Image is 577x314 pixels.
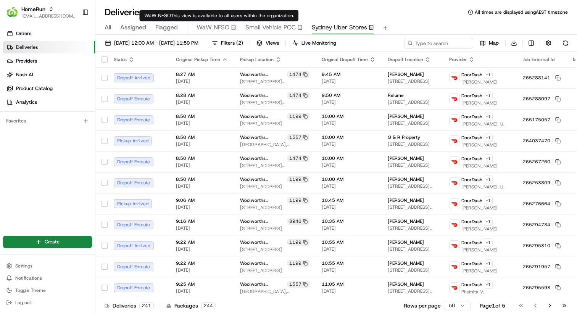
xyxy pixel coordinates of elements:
span: [DATE] [176,120,228,126]
button: 265175057 [523,117,561,123]
span: [DATE] [322,288,376,294]
button: +1 [484,196,493,205]
button: +1 [484,113,493,121]
div: Favorites [3,115,92,127]
span: Job External Id [523,56,554,63]
span: [STREET_ADDRESS] [240,205,309,211]
span: DoorDash [461,177,482,183]
button: Refresh [560,38,571,48]
span: [PERSON_NAME]. U. [461,121,504,127]
div: 1199 [287,260,309,267]
span: [STREET_ADDRESS] [388,120,437,126]
span: [GEOGRAPHIC_DATA], [STREET_ADDRESS] [240,288,309,295]
span: DoorDash [461,93,482,99]
span: Knowledge Base [15,111,58,118]
span: [STREET_ADDRESS] [240,267,309,274]
span: Assigned [120,23,146,32]
span: G & R Property [388,134,420,140]
img: doordash_logo_v2.png [450,220,459,230]
span: [DATE] [176,141,228,147]
img: doordash_logo_v2.png [450,283,459,293]
input: Type to search [405,38,473,48]
span: [STREET_ADDRESS][PERSON_NAME][PERSON_NAME] [388,288,437,294]
span: 265288097 [523,96,550,102]
span: [STREET_ADDRESS] [388,246,437,252]
button: +1 [484,238,493,247]
span: [DATE] [176,78,228,84]
button: +1 [484,92,493,100]
span: 265291957 [523,264,550,270]
span: [PERSON_NAME] [388,197,424,203]
span: Woolworths [PERSON_NAME] [240,92,286,98]
img: doordash_logo_v2.png [450,94,459,104]
span: [STREET_ADDRESS][PERSON_NAME] [240,100,309,106]
span: [DATE] [322,225,376,231]
p: Rows per page [404,302,441,309]
img: Nash [8,8,23,23]
div: 1557 [287,134,309,141]
span: Woolworths [GEOGRAPHIC_DATA] [240,134,286,140]
div: 1557 [287,281,309,288]
button: Toggle Theme [3,285,92,296]
button: 265267260 [523,159,561,165]
span: Dropoff Location [388,56,423,63]
span: [DATE] [322,183,376,189]
span: [PERSON_NAME] [388,281,424,287]
p: Welcome 👋 [8,31,139,43]
span: [STREET_ADDRESS][PERSON_NAME] [388,183,437,189]
div: 1474 [287,71,309,78]
button: 265288141 [523,75,561,81]
button: Filters(2) [208,38,247,48]
span: [STREET_ADDRESS][PERSON_NAME] [240,79,309,85]
span: [PERSON_NAME] [461,205,498,211]
span: [STREET_ADDRESS] [388,162,437,168]
span: Woolworths [PERSON_NAME] [240,155,286,161]
span: 265253809 [523,180,550,186]
span: 10:00 AM [322,155,376,161]
span: Views [266,40,279,47]
span: Relume [388,92,404,98]
div: 1199 [287,176,309,183]
a: Powered byPylon [54,129,92,135]
button: 265288097 [523,96,561,102]
div: 1474 [287,155,309,162]
h1: Deliveries [105,6,143,18]
span: ( 2 ) [236,40,243,47]
a: 📗Knowledge Base [5,108,61,121]
div: WaW NFSO [140,10,299,21]
span: [DATE] [176,267,228,273]
span: Create [45,238,60,245]
span: DoorDash [461,261,482,267]
span: [DATE] [322,204,376,210]
span: 9:22 AM [176,239,228,245]
button: Create [3,236,92,248]
span: [PERSON_NAME]. U. [461,184,504,190]
div: 244 [201,302,216,309]
span: Original Dropoff Time [322,56,368,63]
span: [DATE] [322,78,376,84]
span: DoorDash [461,135,482,141]
span: 9:16 AM [176,218,228,224]
span: 265276664 [523,201,550,207]
span: [DATE] 12:00 AM - [DATE] 11:59 PM [114,40,198,47]
span: DoorDash [461,156,482,162]
span: Woolworths [GEOGRAPHIC_DATA] [240,176,286,182]
button: [EMAIL_ADDRESS][DOMAIN_NAME] [21,13,76,19]
span: [STREET_ADDRESS] [388,78,437,84]
div: 1199 [287,113,309,120]
span: 265295593 [523,285,550,291]
span: [PERSON_NAME] [461,100,498,106]
div: 8946 [287,218,309,225]
span: 10:00 AM [322,176,376,182]
span: 265267260 [523,159,550,165]
button: +1 [484,217,493,226]
img: doordash_logo_v2.png [450,157,459,167]
span: [PERSON_NAME] [461,163,498,169]
img: doordash_logo_v2.png [450,199,459,209]
span: Pickup Location [240,56,274,63]
span: Orders [16,30,31,37]
span: [PERSON_NAME] [388,155,424,161]
span: Map [489,40,499,47]
span: 8:28 AM [176,92,228,98]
